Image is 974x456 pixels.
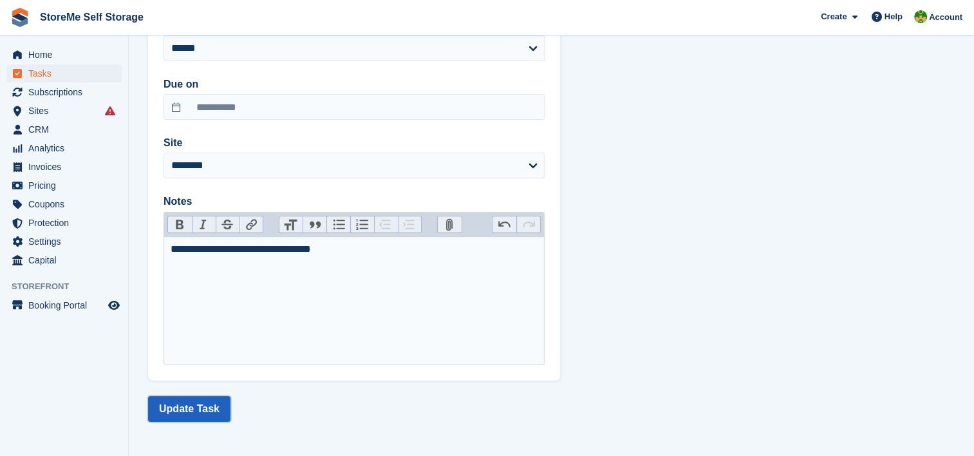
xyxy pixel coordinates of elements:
[6,120,122,138] a: menu
[374,216,398,233] button: Decrease Level
[6,46,122,64] a: menu
[35,6,149,28] a: StoreMe Self Storage
[10,8,30,27] img: stora-icon-8386f47178a22dfd0bd8f6a31ec36ba5ce8667c1dd55bd0f319d3a0aa187defe.svg
[28,83,106,101] span: Subscriptions
[6,102,122,120] a: menu
[106,298,122,313] a: Preview store
[6,176,122,195] a: menu
[164,135,545,151] label: Site
[164,77,545,92] label: Due on
[6,251,122,269] a: menu
[6,64,122,82] a: menu
[326,216,350,233] button: Bullets
[350,216,374,233] button: Numbers
[28,233,106,251] span: Settings
[929,11,962,24] span: Account
[914,10,927,23] img: StorMe
[6,158,122,176] a: menu
[28,139,106,157] span: Analytics
[516,216,540,233] button: Redo
[28,102,106,120] span: Sites
[6,195,122,213] a: menu
[216,216,239,233] button: Strikethrough
[438,216,462,233] button: Attach Files
[6,214,122,232] a: menu
[398,216,422,233] button: Increase Level
[303,216,326,233] button: Quote
[492,216,516,233] button: Undo
[28,296,106,314] span: Booking Portal
[28,176,106,195] span: Pricing
[6,296,122,314] a: menu
[885,10,903,23] span: Help
[28,195,106,213] span: Coupons
[28,120,106,138] span: CRM
[168,216,192,233] button: Bold
[148,396,230,422] button: Update Task
[6,83,122,101] a: menu
[6,139,122,157] a: menu
[279,216,303,233] button: Heading
[821,10,847,23] span: Create
[28,214,106,232] span: Protection
[28,251,106,269] span: Capital
[164,194,545,209] label: Notes
[105,106,115,116] i: Smart entry sync failures have occurred
[28,46,106,64] span: Home
[239,216,263,233] button: Link
[28,158,106,176] span: Invoices
[192,216,216,233] button: Italic
[12,280,128,293] span: Storefront
[28,64,106,82] span: Tasks
[6,233,122,251] a: menu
